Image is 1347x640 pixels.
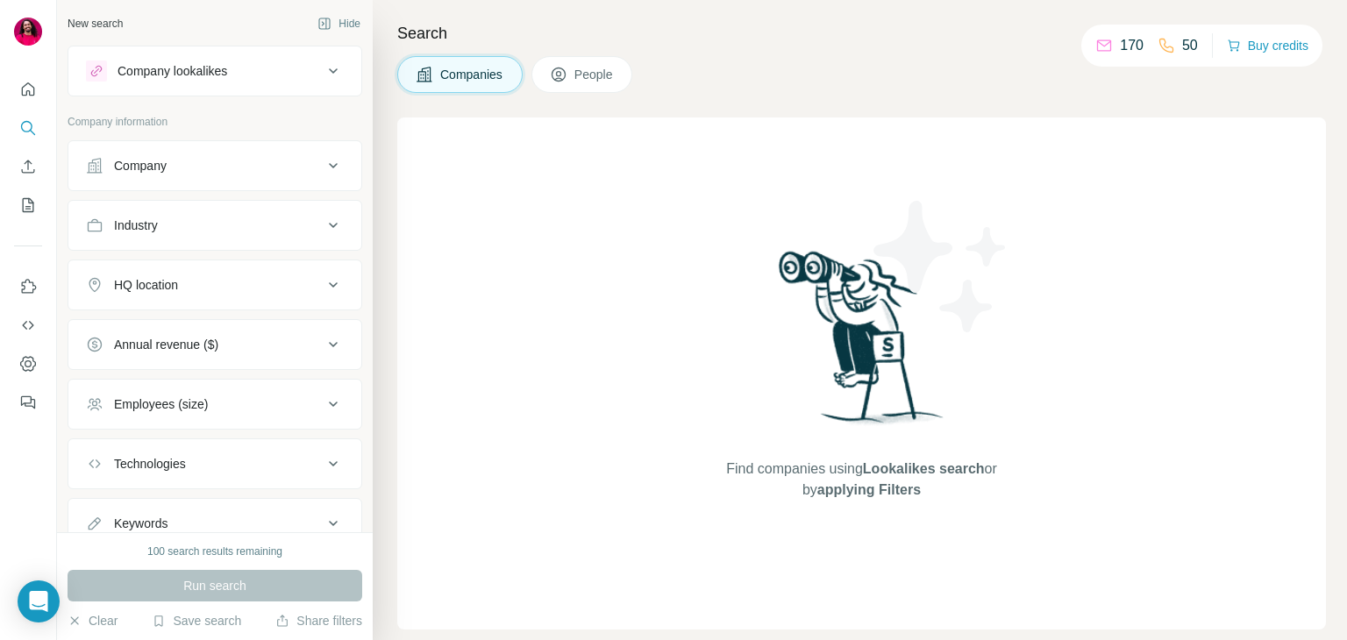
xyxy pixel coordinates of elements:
[118,62,227,80] div: Company lookalikes
[68,502,361,544] button: Keywords
[68,114,362,130] p: Company information
[114,515,167,532] div: Keywords
[817,482,921,497] span: applying Filters
[14,151,42,182] button: Enrich CSV
[68,145,361,187] button: Company
[14,271,42,302] button: Use Surfe on LinkedIn
[440,66,504,83] span: Companies
[275,612,362,629] button: Share filters
[721,459,1001,501] span: Find companies using or by
[68,612,118,629] button: Clear
[68,16,123,32] div: New search
[114,395,208,413] div: Employees (size)
[14,309,42,341] button: Use Surfe API
[147,544,282,559] div: 100 search results remaining
[574,66,615,83] span: People
[1182,35,1198,56] p: 50
[68,324,361,366] button: Annual revenue ($)
[14,387,42,418] button: Feedback
[14,348,42,380] button: Dashboard
[68,443,361,485] button: Technologies
[771,246,953,442] img: Surfe Illustration - Woman searching with binoculars
[68,264,361,306] button: HQ location
[114,336,218,353] div: Annual revenue ($)
[14,189,42,221] button: My lists
[14,112,42,144] button: Search
[68,383,361,425] button: Employees (size)
[1227,33,1308,58] button: Buy credits
[114,455,186,473] div: Technologies
[14,74,42,105] button: Quick start
[114,217,158,234] div: Industry
[397,21,1326,46] h4: Search
[114,157,167,174] div: Company
[305,11,373,37] button: Hide
[18,580,60,622] div: Open Intercom Messenger
[862,188,1020,345] img: Surfe Illustration - Stars
[863,461,985,476] span: Lookalikes search
[14,18,42,46] img: Avatar
[1120,35,1144,56] p: 170
[68,50,361,92] button: Company lookalikes
[152,612,241,629] button: Save search
[114,276,178,294] div: HQ location
[68,204,361,246] button: Industry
